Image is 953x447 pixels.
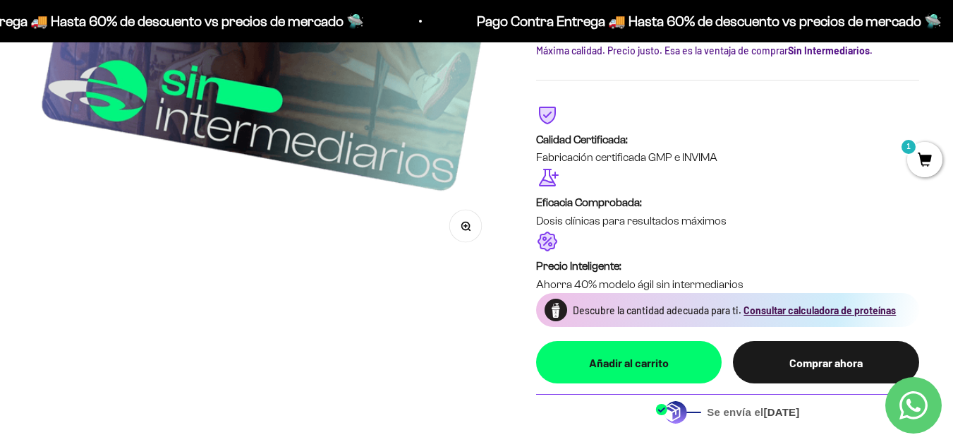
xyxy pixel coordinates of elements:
button: Consultar calculadora de proteínas [743,304,896,318]
p: Ahorra 40% modelo ágil sin intermediarios [536,275,919,294]
p: Fabricación certificada GMP e INVIMA [536,148,919,167]
span: Descubre la cantidad adecuada para ti. [573,304,741,316]
mark: 1 [900,138,917,155]
button: Comprar ahora [733,341,919,383]
p: Pago Contra Entrega 🚚 Hasta 60% de descuento vs precios de mercado 🛸 [475,10,940,32]
div: Añadir al carrito [564,354,694,372]
b: Sin Intermediarios. [788,44,873,56]
img: Despacho sin intermediarios [655,400,701,424]
strong: Eficacia Comprobada: [536,196,641,208]
b: [DATE] [763,406,799,418]
button: Añadir al carrito [536,341,722,383]
p: Dosis clínicas para resultados máximos [536,212,919,230]
strong: Calidad Certificada: [536,133,627,145]
div: Máxima calidad. Precio justo. Esa es la ventaja de comprar [536,44,919,57]
strong: Precio Inteligente: [536,260,621,272]
img: Proteína [545,299,567,321]
span: Se envía el [707,405,799,420]
a: 1 [907,153,942,169]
